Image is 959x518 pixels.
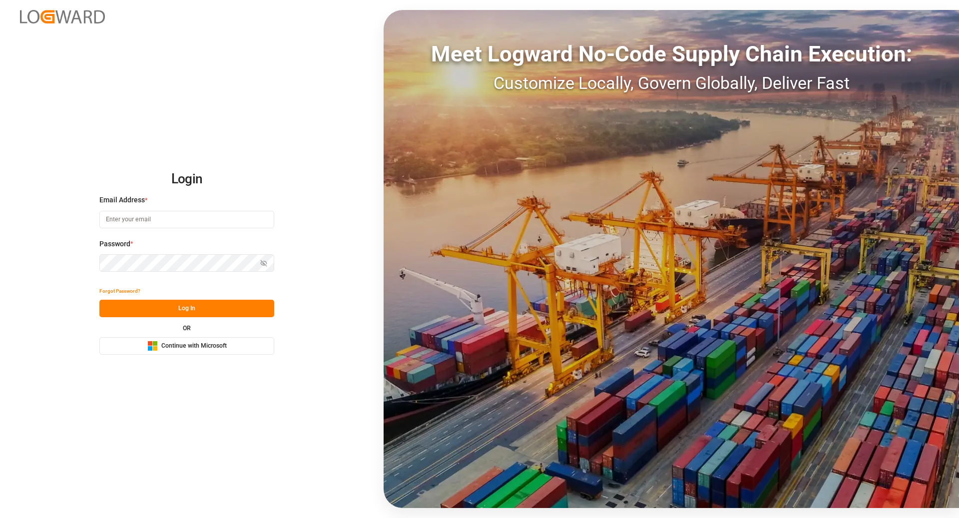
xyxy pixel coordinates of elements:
span: Password [99,239,130,249]
button: Log In [99,300,274,317]
div: Meet Logward No-Code Supply Chain Execution: [384,37,959,70]
img: Logward_new_orange.png [20,10,105,23]
input: Enter your email [99,211,274,228]
span: Continue with Microsoft [161,342,227,351]
small: OR [183,325,191,331]
span: Email Address [99,195,145,205]
h2: Login [99,163,274,195]
button: Continue with Microsoft [99,337,274,355]
button: Forgot Password? [99,282,140,300]
div: Customize Locally, Govern Globally, Deliver Fast [384,70,959,96]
